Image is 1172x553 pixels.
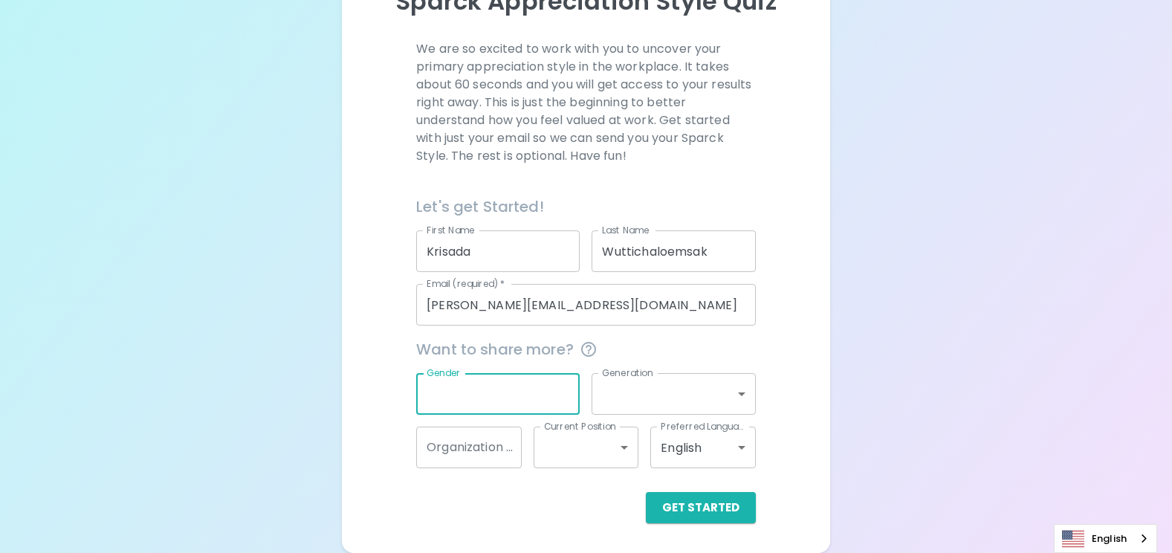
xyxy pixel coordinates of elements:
[1055,525,1156,552] a: English
[1054,524,1157,553] div: Language
[646,492,756,523] button: Get Started
[1054,524,1157,553] aside: Language selected: English
[427,224,475,236] label: First Name
[544,420,616,433] label: Current Position
[650,427,756,468] div: English
[661,420,748,433] label: Preferred Language
[602,224,649,236] label: Last Name
[416,195,756,219] h6: Let's get Started!
[416,40,756,165] p: We are so excited to work with you to uncover your primary appreciation style in the workplace. I...
[602,366,653,379] label: Generation
[580,340,598,358] svg: This information is completely confidential and only used for aggregated appreciation studies at ...
[427,366,461,379] label: Gender
[416,337,756,361] span: Want to share more?
[427,277,505,290] label: Email (required)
